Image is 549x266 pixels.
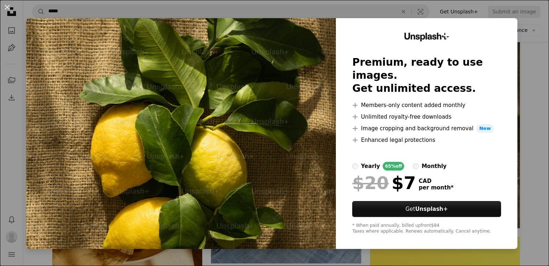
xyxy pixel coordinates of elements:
input: monthly [413,163,419,169]
h2: Premium, ready to use images. Get unlimited access. [352,56,501,95]
div: * When paid annually, billed upfront $84 Taxes where applicable. Renews automatically. Cancel any... [352,223,501,234]
div: $7 [352,173,416,192]
li: Enhanced legal protections [352,136,501,144]
a: GetUnsplash+ [352,201,501,217]
span: New [476,124,494,133]
li: Unlimited royalty-free downloads [352,112,501,121]
div: yearly [361,162,380,171]
input: yearly65%off [352,163,358,169]
div: 65% off [383,162,404,171]
div: monthly [422,162,447,171]
strong: Unsplash+ [415,206,448,212]
span: per month * [419,184,454,191]
li: Members-only content added monthly [352,101,501,110]
li: Image cropping and background removal [352,124,501,133]
span: $20 [352,173,389,192]
span: CAD [419,178,454,184]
